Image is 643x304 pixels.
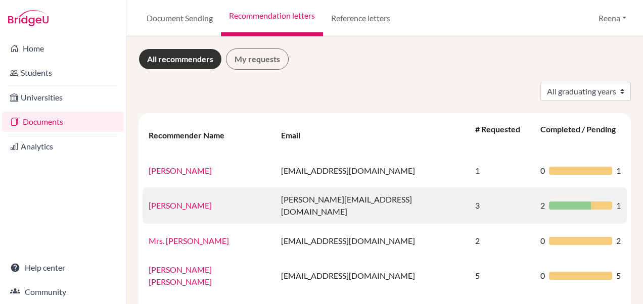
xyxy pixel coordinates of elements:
[226,48,289,70] a: My requests
[540,235,545,247] span: 0
[540,199,545,212] span: 2
[149,166,212,175] a: [PERSON_NAME]
[2,282,124,302] a: Community
[149,200,212,210] a: [PERSON_NAME]
[616,270,621,282] span: 5
[469,258,534,294] td: 5
[616,235,621,247] span: 2
[469,224,534,258] td: 2
[2,112,124,132] a: Documents
[469,154,534,187] td: 1
[149,130,235,140] div: Recommender Name
[139,48,222,70] a: All recommenders
[2,136,124,157] a: Analytics
[2,38,124,59] a: Home
[2,258,124,278] a: Help center
[540,124,616,146] div: Completed / Pending
[2,87,124,108] a: Universities
[616,199,621,212] span: 1
[540,165,545,177] span: 0
[469,187,534,224] td: 3
[281,130,310,140] div: Email
[275,187,469,224] td: [PERSON_NAME][EMAIL_ADDRESS][DOMAIN_NAME]
[2,63,124,83] a: Students
[149,265,212,286] a: [PERSON_NAME] [PERSON_NAME]
[149,236,229,245] a: Mrs. [PERSON_NAME]
[475,124,520,146] div: # Requested
[594,9,631,28] button: Reena
[616,165,621,177] span: 1
[275,154,469,187] td: [EMAIL_ADDRESS][DOMAIN_NAME]
[275,224,469,258] td: [EMAIL_ADDRESS][DOMAIN_NAME]
[8,10,49,26] img: Bridge-U
[540,270,545,282] span: 0
[275,258,469,294] td: [EMAIL_ADDRESS][DOMAIN_NAME]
